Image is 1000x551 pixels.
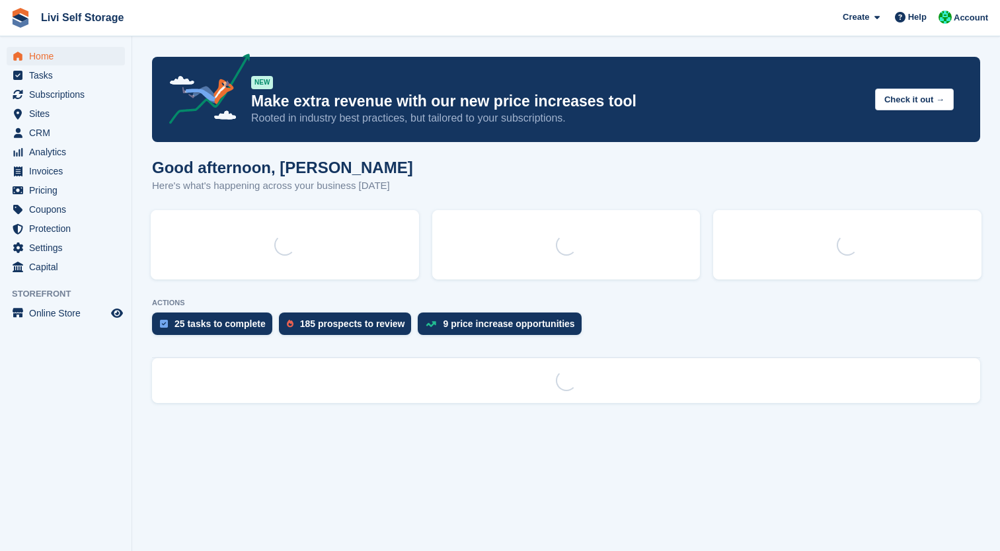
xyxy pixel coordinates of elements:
[29,304,108,322] span: Online Store
[29,200,108,219] span: Coupons
[29,85,108,104] span: Subscriptions
[908,11,927,24] span: Help
[954,11,988,24] span: Account
[7,162,125,180] a: menu
[29,162,108,180] span: Invoices
[443,318,574,329] div: 9 price increase opportunities
[29,181,108,200] span: Pricing
[251,76,273,89] div: NEW
[109,305,125,321] a: Preview store
[251,92,865,111] p: Make extra revenue with our new price increases tool
[7,124,125,142] a: menu
[152,312,279,342] a: 25 tasks to complete
[7,304,125,322] a: menu
[7,258,125,276] a: menu
[7,200,125,219] a: menu
[7,66,125,85] a: menu
[29,258,108,276] span: Capital
[152,178,413,194] p: Here's what's happening across your business [DATE]
[418,312,588,342] a: 9 price increase opportunities
[158,54,250,129] img: price-adjustments-announcement-icon-8257ccfd72463d97f412b2fc003d46551f7dbcb40ab6d574587a9cd5c0d94...
[426,321,436,327] img: price_increase_opportunities-93ffe204e8149a01c8c9dc8f82e8f89637d9d84a8eef4429ea346261dce0b2c0.svg
[7,181,125,200] a: menu
[29,124,108,142] span: CRM
[152,159,413,176] h1: Good afternoon, [PERSON_NAME]
[300,318,405,329] div: 185 prospects to review
[174,318,266,329] div: 25 tasks to complete
[7,47,125,65] a: menu
[287,320,293,328] img: prospect-51fa495bee0391a8d652442698ab0144808aea92771e9ea1ae160a38d050c398.svg
[7,85,125,104] a: menu
[843,11,869,24] span: Create
[7,219,125,238] a: menu
[29,239,108,257] span: Settings
[29,219,108,238] span: Protection
[7,143,125,161] a: menu
[7,104,125,123] a: menu
[939,11,952,24] img: Joe Robertson
[251,111,865,126] p: Rooted in industry best practices, but tailored to your subscriptions.
[11,8,30,28] img: stora-icon-8386f47178a22dfd0bd8f6a31ec36ba5ce8667c1dd55bd0f319d3a0aa187defe.svg
[152,299,980,307] p: ACTIONS
[36,7,129,28] a: Livi Self Storage
[875,89,954,110] button: Check it out →
[7,239,125,257] a: menu
[12,287,132,301] span: Storefront
[29,104,108,123] span: Sites
[29,143,108,161] span: Analytics
[160,320,168,328] img: task-75834270c22a3079a89374b754ae025e5fb1db73e45f91037f5363f120a921f8.svg
[29,66,108,85] span: Tasks
[29,47,108,65] span: Home
[279,312,418,342] a: 185 prospects to review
